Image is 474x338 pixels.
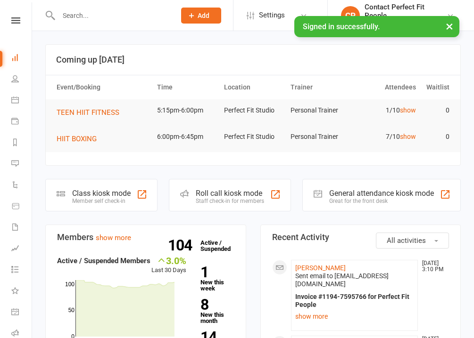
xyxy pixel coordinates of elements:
button: Add [181,8,221,24]
div: Class kiosk mode [72,189,131,198]
a: 1New this week [200,265,234,291]
td: Perfect Fit Studio [220,126,287,148]
h3: Recent Activity [272,233,449,242]
div: CP [341,6,360,25]
a: Assessments [11,239,33,260]
h3: Coming up [DATE] [56,55,450,64]
a: 8New this month [200,298,234,324]
button: TEEN HIIT FITNESS [57,107,126,118]
a: General attendance kiosk mode [11,302,33,323]
span: All activities [387,236,426,245]
td: 1/10 [353,99,420,121]
td: Personal Trainer [286,99,353,121]
div: Last 30 Days [151,255,186,275]
span: Signed in successfully. [303,22,380,31]
td: 7/10 [353,126,420,148]
strong: 104 [168,238,196,252]
a: show [400,106,416,114]
th: Trainer [286,75,353,99]
a: 104Active / Suspended [196,233,237,259]
div: Member self check-in [72,198,131,204]
strong: 8 [200,298,230,312]
a: show more [295,310,414,323]
th: Time [153,75,220,99]
div: General attendance kiosk mode [329,189,434,198]
th: Waitlist [420,75,454,99]
a: [PERSON_NAME] [295,264,346,272]
button: HIIT BOXING [57,133,103,145]
th: Event/Booking [52,75,153,99]
a: People [11,69,33,90]
span: TEEN HIIT FITNESS [57,108,119,117]
td: Perfect Fit Studio [220,99,287,121]
div: Great for the front desk [329,198,434,204]
td: 5:15pm-6:00pm [153,99,220,121]
span: Add [198,12,209,19]
td: 0 [420,126,454,148]
td: 0 [420,99,454,121]
h3: Members [57,233,234,242]
div: Staff check-in for members [196,198,264,204]
input: Search... [56,9,169,22]
td: 6:00pm-6:45pm [153,126,220,148]
th: Attendees [353,75,420,99]
a: show more [96,233,131,242]
td: Personal Trainer [286,126,353,148]
a: Payments [11,112,33,133]
a: Reports [11,133,33,154]
a: Dashboard [11,48,33,69]
div: Invoice #1194-7595766 for Perfect Fit People [295,293,414,309]
span: HIIT BOXING [57,135,97,143]
a: show [400,133,416,140]
strong: Active / Suspended Members [57,257,150,265]
th: Location [220,75,287,99]
button: All activities [376,233,449,249]
span: Settings [259,5,285,26]
button: × [441,16,458,36]
span: Sent email to [EMAIL_ADDRESS][DOMAIN_NAME] [295,272,389,288]
a: What's New [11,281,33,302]
strong: 1 [200,265,230,279]
div: Roll call kiosk mode [196,189,264,198]
a: Product Sales [11,196,33,217]
time: [DATE] 3:10 PM [417,260,449,273]
div: 3.0% [151,255,186,266]
div: Contact Perfect Fit People [365,3,447,20]
a: Calendar [11,90,33,112]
